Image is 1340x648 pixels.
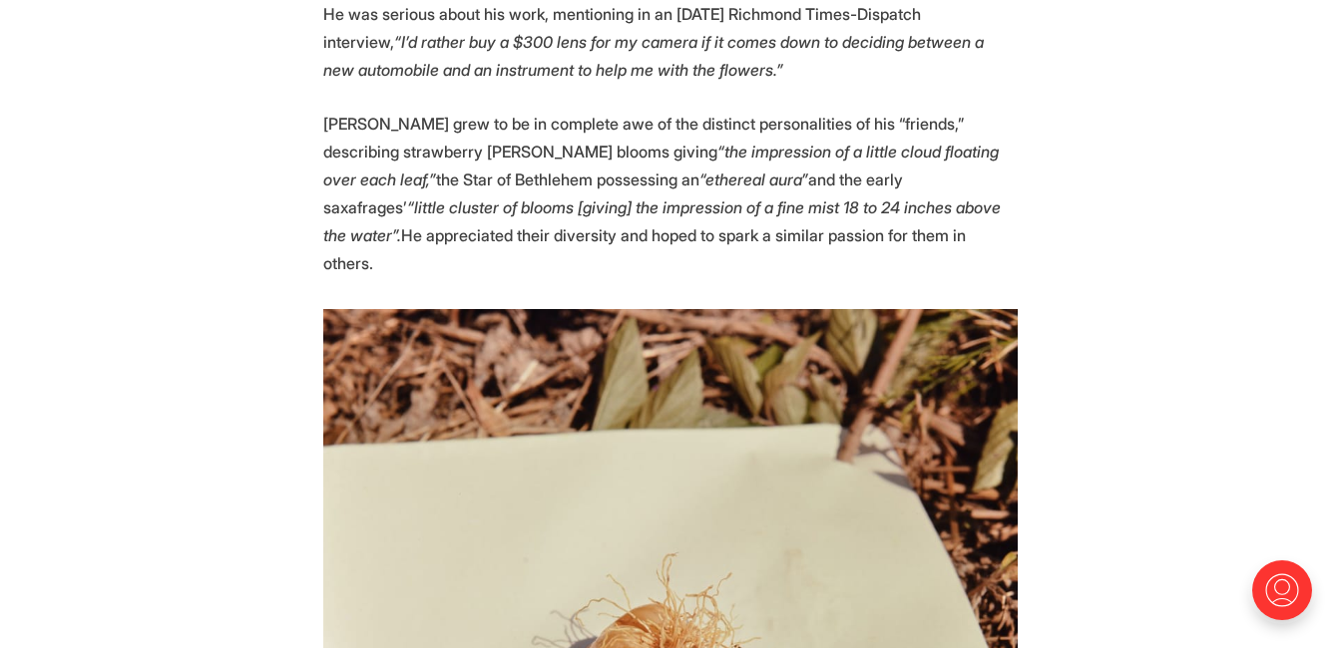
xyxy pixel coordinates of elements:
em: “little cluster of blooms [giving] the impression of a fine mist 18 to 24 inches above the water”. [323,197,1001,245]
p: [PERSON_NAME] grew to be in complete awe of the distinct personalities of his “friends,” describi... [323,110,1018,277]
iframe: portal-trigger [1235,550,1340,648]
em: “ethereal aura” [699,169,808,189]
em: “the impression of a little cloud floating over each leaf,” [323,142,999,189]
em: “I’d rather buy a $300 lens for my camera if it comes down to deciding between a new automobile a... [323,32,984,80]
